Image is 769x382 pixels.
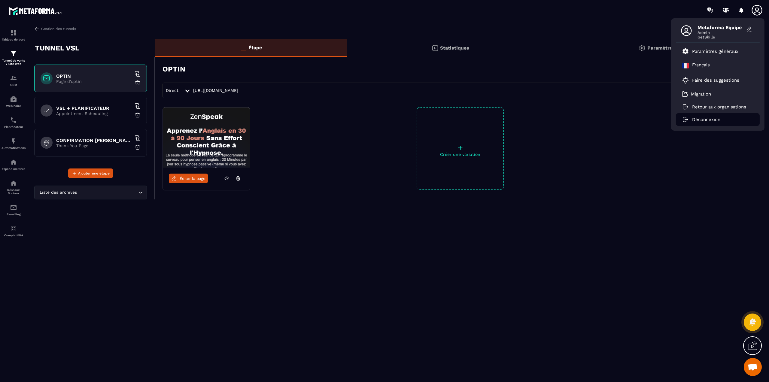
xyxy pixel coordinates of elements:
img: accountant [10,225,17,232]
a: Migration [682,91,711,97]
p: Faire des suggestions [692,77,739,83]
span: Liste des archives [38,189,78,196]
h6: OPTIN [56,73,131,79]
p: E-mailing [2,213,26,216]
input: Search for option [78,189,137,196]
p: + [417,144,503,152]
p: Statistiques [440,45,469,51]
a: accountantaccountantComptabilité [2,220,26,241]
img: stats.20deebd0.svg [431,44,439,52]
p: Paramètres généraux [692,49,738,54]
img: email [10,204,17,211]
p: Page d'optin [56,79,131,84]
img: social-network [10,180,17,187]
img: automations [10,159,17,166]
p: Créer une variation [417,152,503,157]
a: Faire des suggestions [682,77,746,84]
p: Tunnel de vente / Site web [2,59,26,65]
a: automationsautomationsWebinaire [2,91,26,112]
p: Paramètre [647,45,672,51]
p: Espace membre [2,167,26,171]
h6: VSL + PLANIFICATEUR [56,105,131,111]
span: Ajouter une étape [78,170,110,176]
img: arrow [34,26,40,32]
p: Comptabilité [2,234,26,237]
a: formationformationTunnel de vente / Site web [2,46,26,70]
img: image [163,108,250,168]
span: Admin [698,30,743,35]
a: Mở cuộc trò chuyện [744,358,762,376]
a: Gestion des tunnels [34,26,76,32]
h6: CONFIRMATION [PERSON_NAME] [56,138,131,143]
p: Français [692,62,710,69]
img: trash [135,112,141,118]
p: Migration [691,91,711,97]
p: Planificateur [2,125,26,129]
button: Ajouter une étape [68,168,113,178]
p: Appointment Scheduling [56,111,131,116]
img: formation [10,50,17,57]
p: TUNNEL VSL [35,42,79,54]
p: Déconnexion [692,117,720,122]
img: scheduler [10,117,17,124]
a: automationsautomationsAutomatisations [2,133,26,154]
p: Retour aux organisations [692,104,746,110]
img: automations [10,138,17,145]
a: formationformationCRM [2,70,26,91]
a: formationformationTableau de bord [2,25,26,46]
span: Direct [166,88,178,93]
p: Webinaire [2,104,26,108]
span: GetSkills [698,35,743,39]
a: Éditer la page [169,174,208,183]
img: formation [10,74,17,82]
a: schedulerschedulerPlanificateur [2,112,26,133]
p: Automatisations [2,146,26,150]
img: formation [10,29,17,36]
img: trash [135,80,141,86]
p: CRM [2,83,26,86]
span: Metaforma Equipe [698,25,743,30]
img: logo [8,5,62,16]
a: Retour aux organisations [682,104,746,110]
img: trash [135,144,141,150]
a: Paramètres généraux [682,48,738,55]
a: emailemailE-mailing [2,199,26,220]
img: setting-gr.5f69749f.svg [639,44,646,52]
p: Réseaux Sociaux [2,188,26,195]
a: social-networksocial-networkRéseaux Sociaux [2,175,26,199]
span: Éditer la page [180,176,205,181]
h3: OPTIN [163,65,185,73]
img: bars-o.4a397970.svg [240,44,247,51]
a: [URL][DOMAIN_NAME] [193,88,238,93]
p: Thank You Page [56,143,131,148]
a: automationsautomationsEspace membre [2,154,26,175]
p: Étape [248,45,262,50]
p: Tableau de bord [2,38,26,41]
img: automations [10,95,17,103]
div: Search for option [34,186,147,199]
